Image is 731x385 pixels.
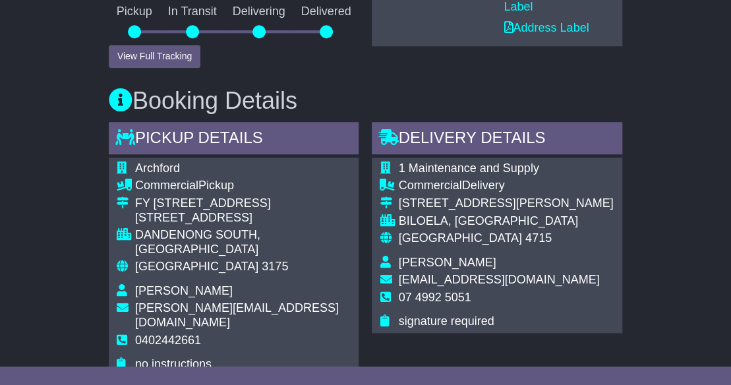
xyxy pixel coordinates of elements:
[398,314,494,328] span: signature required
[398,273,599,286] span: [EMAIL_ADDRESS][DOMAIN_NAME]
[135,357,212,370] span: no instructions
[160,5,225,19] p: In Transit
[398,256,496,269] span: [PERSON_NAME]
[372,122,622,158] div: Delivery Details
[135,196,351,211] div: FY [STREET_ADDRESS]
[398,291,471,304] span: 07 4992 5051
[398,196,613,211] div: [STREET_ADDRESS][PERSON_NAME]
[135,162,180,175] span: Archford
[135,260,258,273] span: [GEOGRAPHIC_DATA]
[135,284,233,297] span: [PERSON_NAME]
[262,260,288,273] span: 3175
[109,45,200,68] button: View Full Tracking
[398,179,613,193] div: Delivery
[109,5,160,19] p: Pickup
[109,122,359,158] div: Pickup Details
[109,88,622,114] h3: Booking Details
[398,162,539,175] span: 1 Maintenance and Supply
[293,5,359,19] p: Delivered
[135,334,201,347] span: 0402442661
[525,231,552,245] span: 4715
[135,211,351,225] div: [STREET_ADDRESS]
[398,179,461,192] span: Commercial
[398,231,521,245] span: [GEOGRAPHIC_DATA]
[135,179,198,192] span: Commercial
[135,301,339,329] span: [PERSON_NAME][EMAIL_ADDRESS][DOMAIN_NAME]
[225,5,293,19] p: Delivering
[398,214,613,229] div: BILOELA, [GEOGRAPHIC_DATA]
[135,228,351,256] div: DANDENONG SOUTH, [GEOGRAPHIC_DATA]
[135,179,351,193] div: Pickup
[504,21,589,34] a: Address Label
